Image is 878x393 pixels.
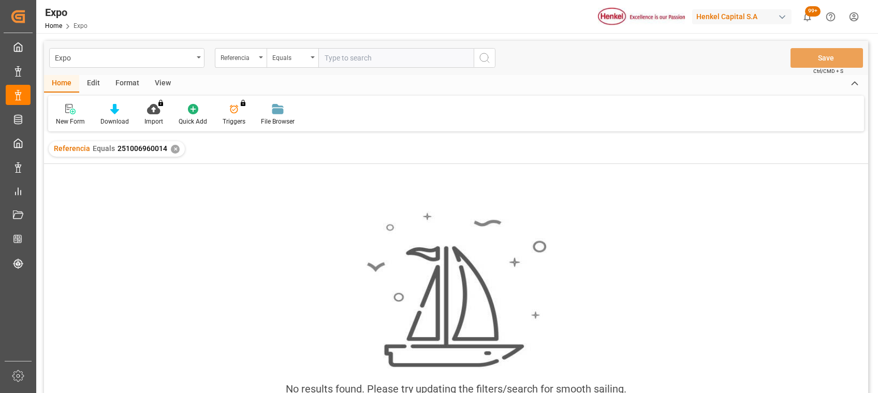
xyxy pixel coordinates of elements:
[272,51,308,63] div: Equals
[147,75,179,93] div: View
[179,117,207,126] div: Quick Add
[79,75,108,93] div: Edit
[171,145,180,154] div: ✕
[267,48,318,68] button: open menu
[221,51,256,63] div: Referencia
[805,6,821,17] span: 99+
[45,22,62,29] a: Home
[791,48,863,68] button: Save
[813,67,843,75] span: Ctrl/CMD + S
[692,7,796,26] button: Henkel Capital S.A
[318,48,474,68] input: Type to search
[44,75,79,93] div: Home
[49,48,204,68] button: open menu
[55,51,193,64] div: Expo
[796,5,819,28] button: show 101 new notifications
[261,117,295,126] div: File Browser
[45,5,87,20] div: Expo
[365,211,547,369] img: smooth_sailing.jpeg
[100,117,129,126] div: Download
[108,75,147,93] div: Format
[56,117,85,126] div: New Form
[54,144,90,153] span: Referencia
[598,8,685,26] img: Henkel%20logo.jpg_1689854090.jpg
[215,48,267,68] button: open menu
[819,5,842,28] button: Help Center
[474,48,495,68] button: search button
[692,9,792,24] div: Henkel Capital S.A
[118,144,167,153] span: 251006960014
[93,144,115,153] span: Equals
